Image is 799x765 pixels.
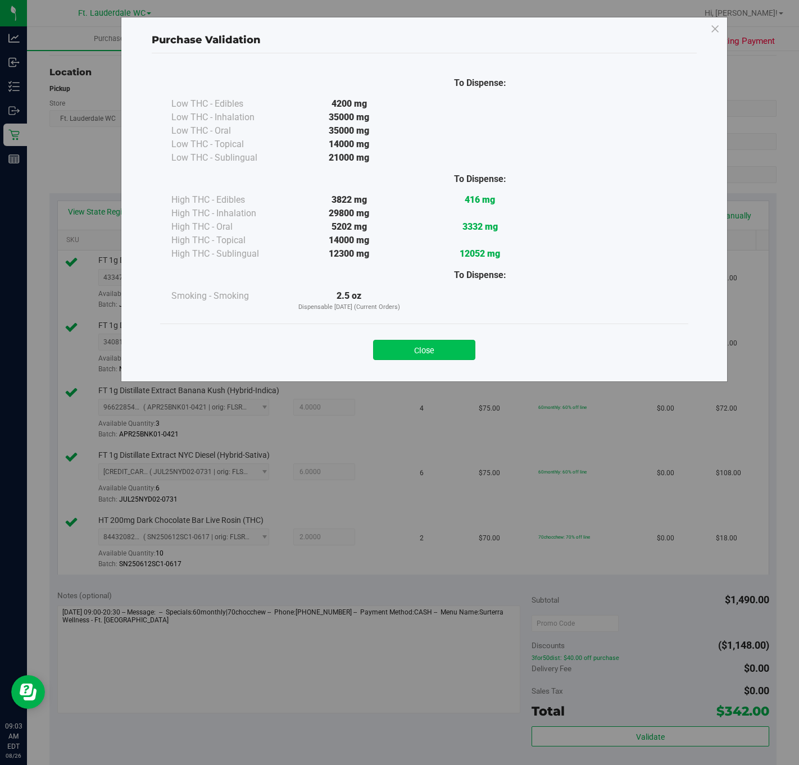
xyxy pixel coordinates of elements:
[171,138,284,151] div: Low THC - Topical
[284,220,415,234] div: 5202 mg
[171,234,284,247] div: High THC - Topical
[284,207,415,220] div: 29800 mg
[284,303,415,312] p: Dispensable [DATE] (Current Orders)
[284,247,415,261] div: 12300 mg
[152,34,261,46] span: Purchase Validation
[462,221,498,232] strong: 3332 mg
[171,97,284,111] div: Low THC - Edibles
[284,151,415,165] div: 21000 mg
[11,675,45,709] iframe: Resource center
[415,172,546,186] div: To Dispense:
[415,268,546,282] div: To Dispense:
[284,193,415,207] div: 3822 mg
[171,193,284,207] div: High THC - Edibles
[284,138,415,151] div: 14000 mg
[284,124,415,138] div: 35000 mg
[284,289,415,312] div: 2.5 oz
[465,194,495,205] strong: 416 mg
[171,220,284,234] div: High THC - Oral
[415,76,546,90] div: To Dispense:
[171,151,284,165] div: Low THC - Sublingual
[460,248,500,259] strong: 12052 mg
[171,111,284,124] div: Low THC - Inhalation
[284,97,415,111] div: 4200 mg
[171,247,284,261] div: High THC - Sublingual
[171,124,284,138] div: Low THC - Oral
[373,340,475,360] button: Close
[284,111,415,124] div: 35000 mg
[284,234,415,247] div: 14000 mg
[171,289,284,303] div: Smoking - Smoking
[171,207,284,220] div: High THC - Inhalation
